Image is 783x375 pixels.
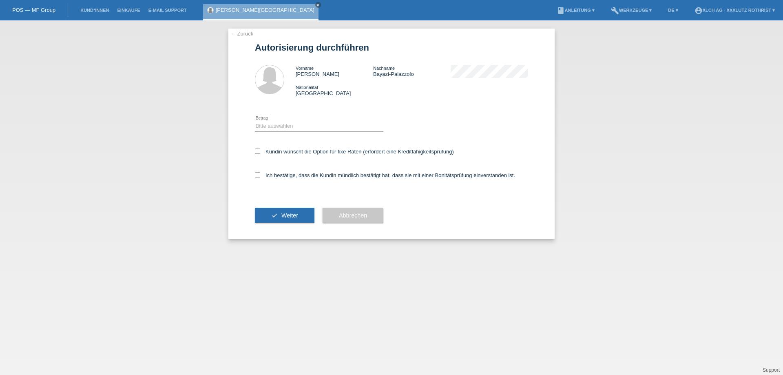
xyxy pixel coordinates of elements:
a: Einkäufe [113,8,144,13]
span: Nationalität [296,85,318,90]
i: close [316,3,320,7]
button: Abbrechen [323,208,383,223]
a: DE ▾ [664,8,682,13]
div: [PERSON_NAME] [296,65,373,77]
button: check Weiter [255,208,314,223]
a: buildWerkzeuge ▾ [607,8,656,13]
div: [GEOGRAPHIC_DATA] [296,84,373,96]
a: Support [763,367,780,373]
a: ← Zurück [230,31,253,37]
i: build [611,7,619,15]
label: Kundin wünscht die Option für fixe Raten (erfordert eine Kreditfähigkeitsprüfung) [255,149,454,155]
i: account_circle [695,7,703,15]
a: Kund*innen [76,8,113,13]
label: Ich bestätige, dass die Kundin mündlich bestätigt hat, dass sie mit einer Bonitätsprüfung einvers... [255,172,515,178]
a: account_circleXLCH AG - XXXLutz Rothrist ▾ [690,8,779,13]
h1: Autorisierung durchführen [255,42,528,53]
a: POS — MF Group [12,7,55,13]
a: E-Mail Support [144,8,191,13]
i: check [271,212,278,219]
span: Abbrechen [339,212,367,219]
span: Nachname [373,66,395,71]
div: Bayazi-Palazzolo [373,65,451,77]
a: [PERSON_NAME][GEOGRAPHIC_DATA] [216,7,314,13]
i: book [557,7,565,15]
a: bookAnleitung ▾ [553,8,599,13]
a: close [315,2,321,8]
span: Weiter [281,212,298,219]
span: Vorname [296,66,314,71]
